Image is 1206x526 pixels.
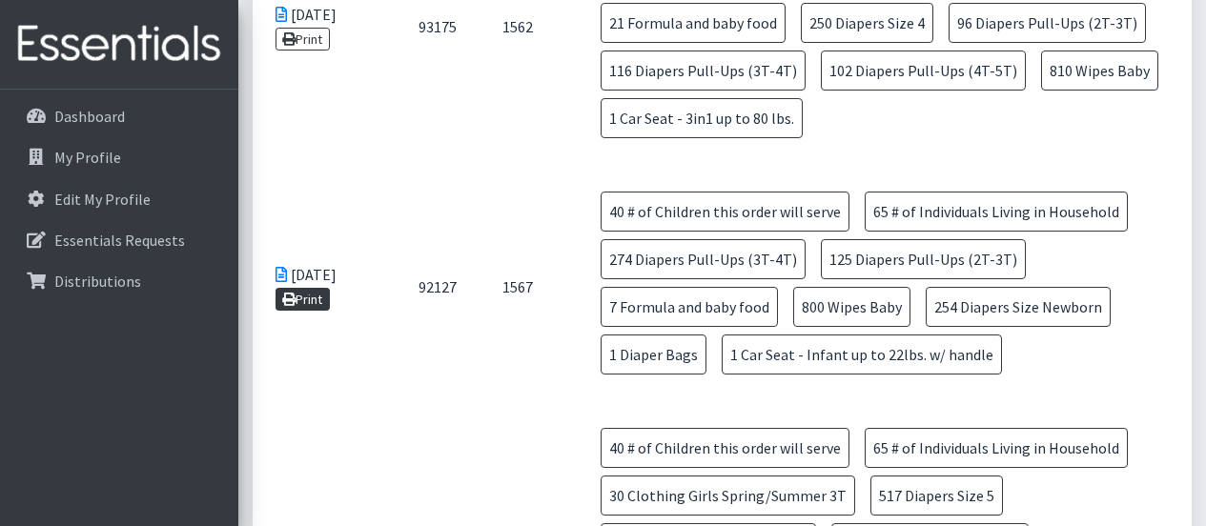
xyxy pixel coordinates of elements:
span: 96 Diapers Pull-Ups (2T-3T) [949,3,1146,43]
a: Distributions [8,262,231,300]
span: 40 # of Children this order will serve [601,192,849,232]
p: Essentials Requests [54,231,185,250]
a: Print [276,288,330,311]
span: 65 # of Individuals Living in Household [865,192,1128,232]
span: 517 Diapers Size 5 [870,475,1003,516]
span: 116 Diapers Pull-Ups (3T-4T) [601,51,806,91]
span: 102 Diapers Pull-Ups (4T-5T) [821,51,1026,91]
span: 1 Car Seat - Infant up to 22lbs. w/ handle [722,334,1002,374]
a: Essentials Requests [8,221,231,259]
span: 21 Formula and baby food [601,3,786,43]
p: Dashboard [54,107,125,126]
span: 810 Wipes Baby [1041,51,1158,91]
span: 250 Diapers Size 4 [801,3,933,43]
p: Distributions [54,272,141,291]
p: Edit My Profile [54,190,151,209]
span: 125 Diapers Pull-Ups (2T-3T) [821,239,1026,279]
td: [DATE] [253,169,396,405]
td: 1567 [480,169,570,405]
span: 65 # of Individuals Living in Household [865,428,1128,468]
span: 1 Car Seat - 3in1 up to 80 lbs. [601,98,803,138]
a: Print [276,28,330,51]
span: 7 Formula and baby food [601,287,778,327]
span: 30 Clothing Girls Spring/Summer 3T [601,475,855,516]
span: 800 Wipes Baby [793,287,910,327]
a: Dashboard [8,97,231,135]
span: 254 Diapers Size Newborn [926,287,1111,327]
p: My Profile [54,148,121,167]
span: 40 # of Children this order will serve [601,428,849,468]
span: 274 Diapers Pull-Ups (3T-4T) [601,239,806,279]
img: HumanEssentials [8,12,231,76]
a: Edit My Profile [8,180,231,218]
a: My Profile [8,138,231,176]
span: 1 Diaper Bags [601,334,706,374]
td: 92127 [396,169,480,405]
